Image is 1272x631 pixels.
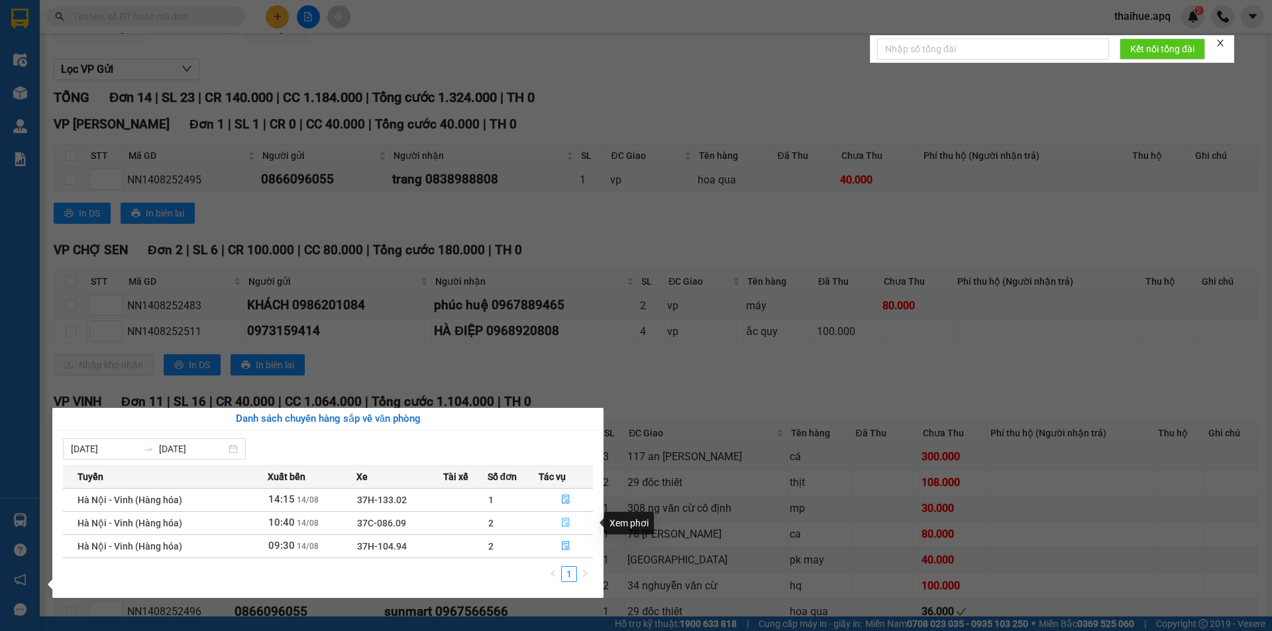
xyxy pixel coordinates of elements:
[71,442,138,456] input: Từ ngày
[143,444,154,454] span: to
[78,469,103,484] span: Tuyến
[297,495,319,505] span: 14/08
[78,495,182,505] span: Hà Nội - Vinh (Hàng hóa)
[545,566,561,582] li: Previous Page
[1216,38,1225,48] span: close
[604,512,654,534] div: Xem phơi
[561,541,570,552] span: file-done
[443,469,468,484] span: Tài xế
[268,469,305,484] span: Xuất bến
[539,469,566,484] span: Tác vụ
[581,569,589,577] span: right
[297,518,319,528] span: 14/08
[549,569,557,577] span: left
[78,518,182,528] span: Hà Nội - Vinh (Hàng hóa)
[577,566,593,582] button: right
[357,541,407,552] span: 37H-104.94
[268,516,295,528] span: 10:40
[268,493,295,505] span: 14:15
[561,495,570,505] span: file-done
[488,469,517,484] span: Số đơn
[539,536,592,557] button: file-done
[63,411,593,427] div: Danh sách chuyến hàng sắp về văn phòng
[488,541,494,552] span: 2
[488,495,494,505] span: 1
[78,541,182,552] span: Hà Nội - Vinh (Hàng hóa)
[1120,38,1205,60] button: Kết nối tổng đài
[877,38,1109,60] input: Nhập số tổng đài
[356,469,368,484] span: Xe
[297,542,319,551] span: 14/08
[539,489,592,510] button: file-done
[562,567,576,581] a: 1
[561,518,570,528] span: file-done
[1130,42,1194,56] span: Kết nối tổng đài
[357,518,406,528] span: 37C-086.09
[268,540,295,552] span: 09:30
[545,566,561,582] button: left
[143,444,154,454] span: swap-right
[561,566,577,582] li: 1
[159,442,226,456] input: Đến ngày
[539,512,592,534] button: file-done
[577,566,593,582] li: Next Page
[488,518,494,528] span: 2
[357,495,407,505] span: 37H-133.02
